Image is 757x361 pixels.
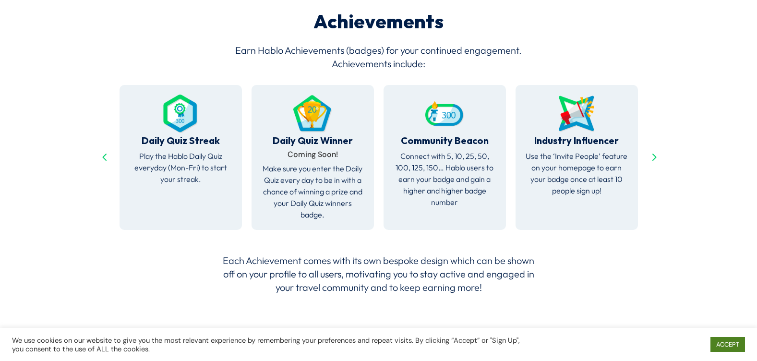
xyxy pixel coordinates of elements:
[261,136,364,151] h4: Daily Quiz Winner
[223,254,535,294] p: Each Achievement comes with its own bespoke design which can be shown off on your profile to all ...
[12,336,525,353] div: We use cookies on our website to give you the most relevant experience by remembering your prefer...
[710,337,745,352] a: ACCEPT
[525,136,628,151] h4: Industry Influencer
[261,163,364,220] p: Make sure you enter the Daily Quiz every day to be in with a chance of winning a prize and your D...
[393,151,496,208] p: Connect with 5, 10, 25, 50, 100, 125, 150… Hablo users to earn your badge and gain a higher and h...
[646,150,661,165] div: Next slide
[261,151,364,163] h6: Coming Soon!
[96,150,112,165] div: Previous slide
[250,11,507,34] div: Achievements
[525,151,628,196] p: Use the ‘Invite People’ feature on your homepage to earn your badge once at least 10 people sign up!
[129,151,232,185] p: Play the Hablo Daily Quiz everyday (Mon-Fri) to start your streak.
[223,44,535,71] div: Earn Hablo Achievements (badges) for your continued engagement. Achievements include:
[393,136,496,151] h4: Community Beacon
[129,136,232,151] h4: Daily Quiz Streak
